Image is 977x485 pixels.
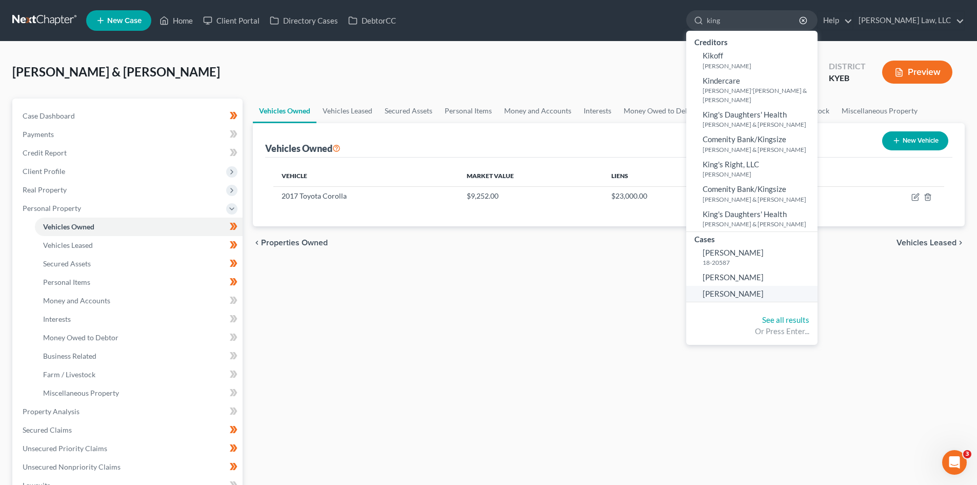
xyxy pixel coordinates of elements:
span: Interests [43,315,71,323]
a: Business Related [35,347,243,365]
td: $23,000.00 [603,186,722,206]
small: [PERSON_NAME] & [PERSON_NAME] [703,145,815,154]
td: $9,252.00 [458,186,603,206]
a: Vehicles Owned [35,218,243,236]
a: Secured Assets [378,99,438,123]
a: King's Daughters' Health[PERSON_NAME] & [PERSON_NAME] [686,206,818,231]
span: Properties Owned [261,239,328,247]
div: Vehicles Owned [265,142,341,154]
span: Comenity Bank/Kingsize [703,184,786,193]
span: [PERSON_NAME] & [PERSON_NAME] [12,64,220,79]
button: chevron_left Properties Owned [253,239,328,247]
a: [PERSON_NAME]18-20587 [686,245,818,270]
span: Unsecured Nonpriority Claims [23,462,121,471]
a: King's Right, LLC[PERSON_NAME] [686,157,818,182]
a: Client Portal [198,11,265,30]
a: Personal Items [438,99,498,123]
input: Search by name... [707,11,801,30]
a: Credit Report [14,144,243,162]
td: 2017 Toyota Corolla [273,186,458,206]
button: Preview [882,61,952,84]
span: Personal Property [23,204,81,212]
a: Secured Claims [14,421,243,439]
a: Miscellaneous Property [835,99,924,123]
th: Market Value [458,166,603,186]
span: Secured Claims [23,425,72,434]
span: Property Analysis [23,407,79,416]
th: Vehicle [273,166,458,186]
a: Money and Accounts [35,292,243,310]
a: Interests [35,310,243,328]
a: Home [154,11,198,30]
i: chevron_left [253,239,261,247]
a: Vehicles Leased [316,99,378,123]
span: Case Dashboard [23,111,75,120]
th: Liens [603,166,722,186]
a: Unsecured Priority Claims [14,439,243,458]
small: [PERSON_NAME] & [PERSON_NAME] [703,120,815,129]
a: Case Dashboard [14,107,243,125]
span: Money and Accounts [43,296,110,305]
span: Vehicles Owned [43,222,94,231]
i: chevron_right [956,239,965,247]
span: [PERSON_NAME] [703,289,764,298]
a: Comenity Bank/Kingsize[PERSON_NAME] & [PERSON_NAME] [686,131,818,157]
a: Money Owed to Debtor [35,328,243,347]
span: Kindercare [703,76,740,85]
span: Payments [23,130,54,139]
a: [PERSON_NAME] Law, LLC [853,11,964,30]
a: Personal Items [35,273,243,292]
a: Money Owed to Debtor [617,99,705,123]
a: Farm / Livestock [35,365,243,384]
a: Vehicles Leased [35,236,243,255]
span: Personal Items [43,278,90,286]
span: Miscellaneous Property [43,389,119,397]
small: [PERSON_NAME] [703,170,815,179]
span: Client Profile [23,167,65,176]
span: Farm / Livestock [43,370,95,379]
a: Vehicles Owned [253,99,316,123]
span: Kikoff [703,51,723,60]
span: [PERSON_NAME] [703,248,764,257]
span: King's Right, LLC [703,160,759,169]
button: New Vehicle [882,131,948,150]
span: [PERSON_NAME] [703,273,764,282]
span: 3 [963,450,971,458]
a: Help [818,11,852,30]
a: Kikoff[PERSON_NAME] [686,48,818,73]
a: Kindercare[PERSON_NAME]'[PERSON_NAME] & [PERSON_NAME] [686,73,818,107]
small: [PERSON_NAME] & [PERSON_NAME] [703,195,815,204]
a: [PERSON_NAME] [686,269,818,285]
span: Vehicles Leased [43,241,93,249]
a: Unsecured Nonpriority Claims [14,458,243,476]
span: Unsecured Priority Claims [23,444,107,453]
a: [PERSON_NAME] [686,286,818,302]
a: King's Daughters' Health[PERSON_NAME] & [PERSON_NAME] [686,107,818,132]
div: Or Press Enter... [694,326,809,337]
a: See all results [762,315,809,324]
div: Cases [686,232,818,245]
a: Miscellaneous Property [35,384,243,402]
span: Secured Assets [43,259,91,268]
span: Money Owed to Debtor [43,333,118,342]
div: District [829,61,866,72]
a: Comenity Bank/Kingsize[PERSON_NAME] & [PERSON_NAME] [686,181,818,206]
small: [PERSON_NAME] & [PERSON_NAME] [703,220,815,228]
a: Directory Cases [265,11,343,30]
a: Secured Assets [35,255,243,273]
div: Creditors [686,35,818,48]
span: New Case [107,17,142,25]
a: Interests [577,99,617,123]
span: Real Property [23,185,67,194]
small: [PERSON_NAME] [703,62,815,70]
span: Comenity Bank/Kingsize [703,134,786,144]
button: Vehicles Leased chevron_right [896,239,965,247]
span: Business Related [43,352,96,360]
a: Payments [14,125,243,144]
small: [PERSON_NAME]'[PERSON_NAME] & [PERSON_NAME] [703,86,815,104]
span: King's Daughters' Health [703,110,787,119]
span: King's Daughters' Health [703,209,787,219]
small: 18-20587 [703,258,815,267]
iframe: Intercom live chat [942,450,967,475]
span: Vehicles Leased [896,239,956,247]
